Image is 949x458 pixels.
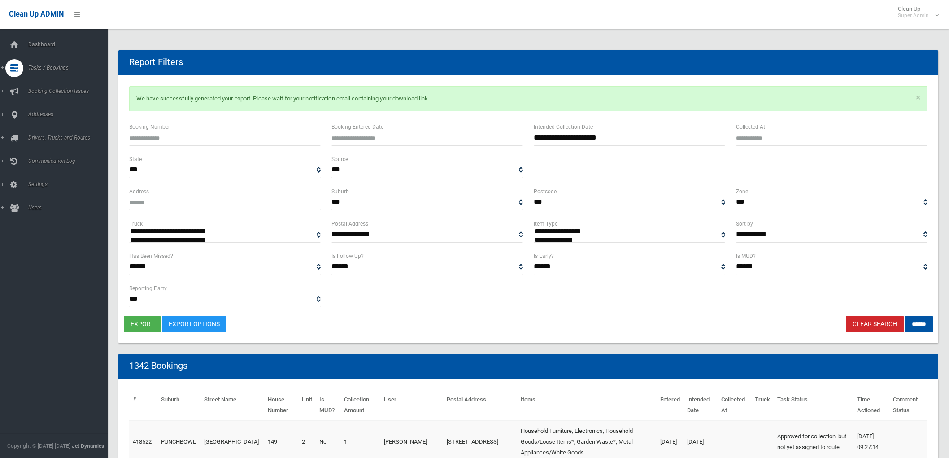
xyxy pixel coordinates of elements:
[118,357,198,375] header: 1342 Bookings
[124,316,161,332] button: export
[534,122,593,132] label: Intended Collection Date
[200,390,264,421] th: Street Name
[683,390,718,421] th: Intended Date
[26,88,115,94] span: Booking Collection Issues
[846,316,904,332] a: Clear Search
[853,390,889,421] th: Time Actioned
[736,122,765,132] label: Collected At
[129,187,149,196] label: Address
[264,390,298,421] th: House Number
[331,122,383,132] label: Booking Entered Date
[26,41,115,48] span: Dashboard
[380,390,443,421] th: User
[129,86,927,111] p: We have successfully generated your export. Please wait for your notification email containing yo...
[133,438,152,445] a: 418522
[26,111,115,118] span: Addresses
[26,158,115,164] span: Communication Log
[157,390,200,421] th: Suburb
[751,390,774,421] th: Truck
[517,390,657,421] th: Items
[129,122,170,132] label: Booking Number
[129,390,157,421] th: #
[898,12,929,19] small: Super Admin
[718,390,751,421] th: Collected At
[7,443,70,449] span: Copyright © [DATE]-[DATE]
[657,390,683,421] th: Entered
[298,390,316,421] th: Unit
[889,390,927,421] th: Comment Status
[72,443,104,449] strong: Jet Dynamics
[340,390,380,421] th: Collection Amount
[443,390,517,421] th: Postal Address
[916,93,920,102] a: ×
[162,316,226,332] a: Export Options
[316,390,340,421] th: Is MUD?
[26,181,115,188] span: Settings
[26,135,115,141] span: Drivers, Trucks and Routes
[129,219,143,229] label: Truck
[534,219,557,229] label: Item Type
[774,390,853,421] th: Task Status
[9,10,64,18] span: Clean Up ADMIN
[118,53,194,71] header: Report Filters
[26,205,115,211] span: Users
[26,65,115,71] span: Tasks / Bookings
[893,5,938,19] span: Clean Up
